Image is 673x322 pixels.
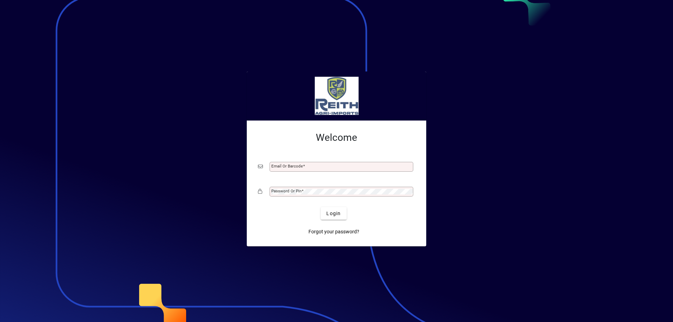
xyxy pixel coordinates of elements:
a: Forgot your password? [306,225,362,238]
span: Login [326,210,341,217]
button: Login [321,207,346,220]
h2: Welcome [258,132,415,144]
span: Forgot your password? [308,228,359,235]
mat-label: Password or Pin [271,189,301,193]
mat-label: Email or Barcode [271,164,303,169]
